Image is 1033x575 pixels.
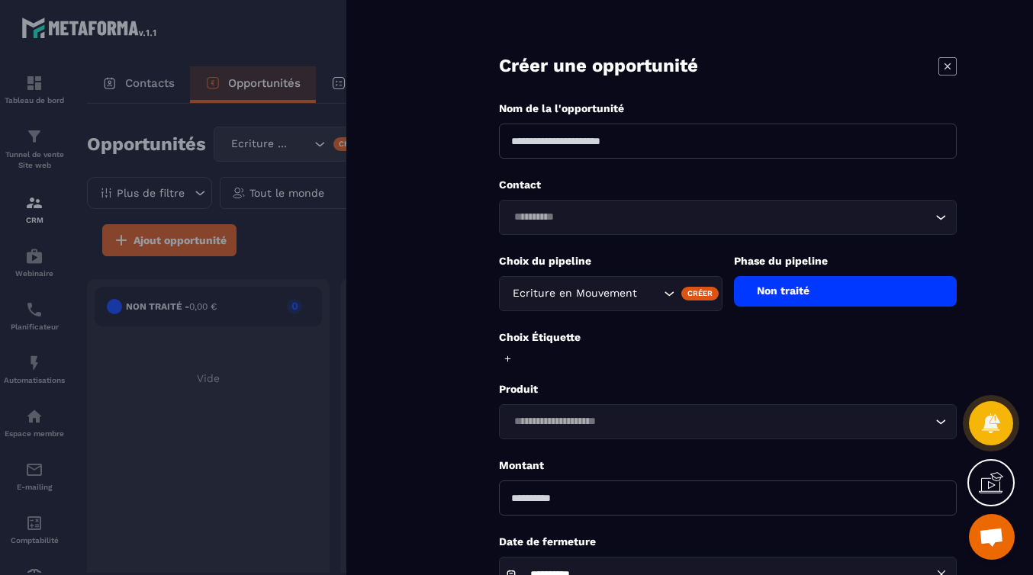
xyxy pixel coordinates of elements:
p: Nom de la l'opportunité [499,101,957,116]
p: Choix du pipeline [499,254,722,268]
p: Choix Étiquette [499,330,957,345]
input: Search for option [509,413,932,430]
p: Date de fermeture [499,535,957,549]
p: Contact [499,178,957,192]
input: Search for option [509,209,932,226]
div: Ouvrir le chat [969,514,1015,560]
div: Créer [681,287,719,300]
p: Montant [499,458,957,473]
p: Phase du pipeline [734,254,957,268]
p: Produit [499,382,957,397]
span: Ecriture en Mouvement [509,285,640,302]
input: Search for option [640,285,660,302]
div: Search for option [499,276,722,311]
div: Search for option [499,200,957,235]
div: Search for option [499,404,957,439]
